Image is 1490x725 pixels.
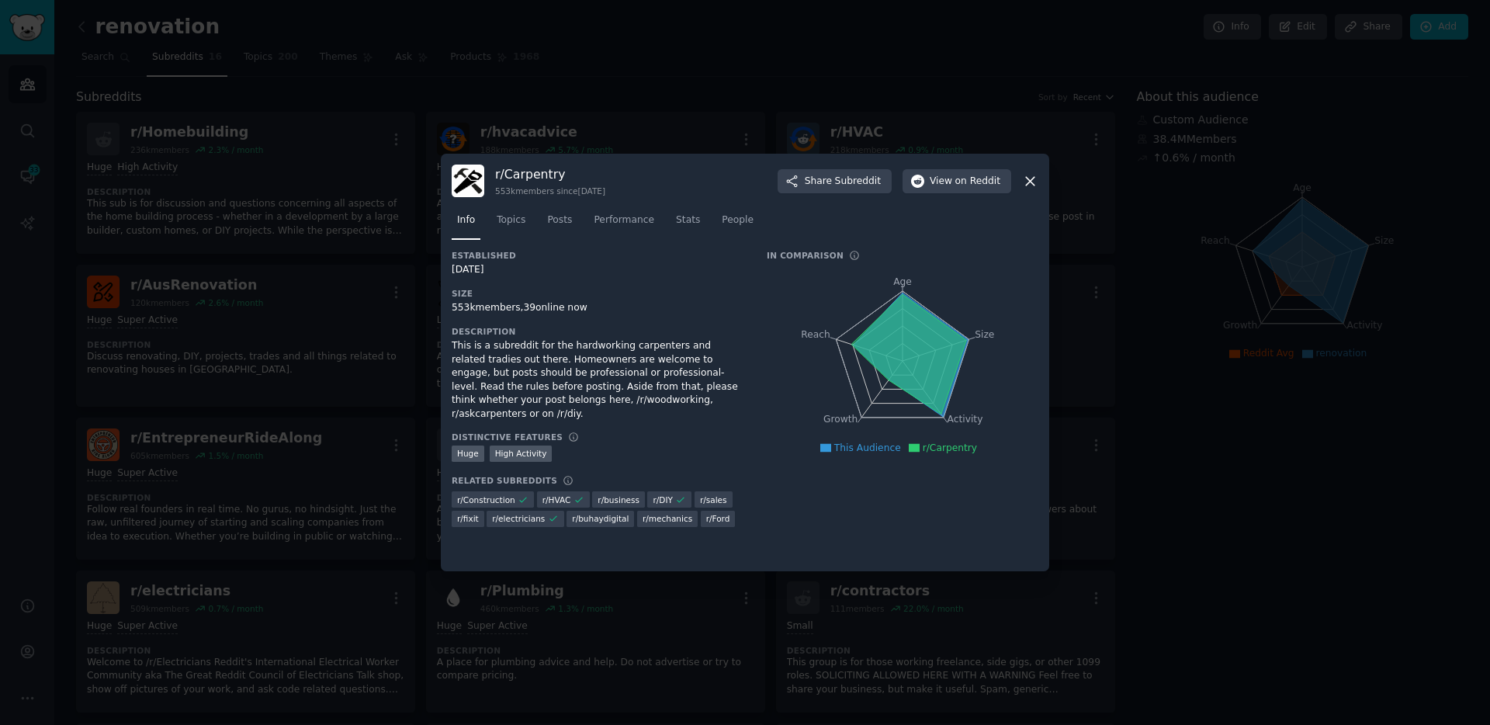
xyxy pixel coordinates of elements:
[491,208,531,240] a: Topics
[588,208,660,240] a: Performance
[490,446,553,462] div: High Activity
[452,263,745,277] div: [DATE]
[700,494,727,505] span: r/ sales
[676,213,700,227] span: Stats
[643,513,692,524] span: r/ mechanics
[834,442,901,453] span: This Audience
[542,494,571,505] span: r/ HVAC
[452,475,557,486] h3: Related Subreddits
[706,513,730,524] span: r/ Ford
[670,208,705,240] a: Stats
[778,169,892,194] button: ShareSubreddit
[452,339,745,421] div: This is a subreddit for the hardworking carpenters and related tradies out there. Homeowners are ...
[805,175,881,189] span: Share
[716,208,759,240] a: People
[572,513,629,524] span: r/ buhaydigital
[457,213,475,227] span: Info
[653,494,672,505] span: r/ DIY
[452,288,745,299] h3: Size
[893,276,912,287] tspan: Age
[452,208,480,240] a: Info
[457,494,515,505] span: r/ Construction
[835,175,881,189] span: Subreddit
[452,432,563,442] h3: Distinctive Features
[975,329,994,340] tspan: Size
[955,175,1000,189] span: on Reddit
[452,165,484,197] img: Carpentry
[598,494,639,505] span: r/ business
[542,208,577,240] a: Posts
[452,326,745,337] h3: Description
[452,446,484,462] div: Huge
[497,213,525,227] span: Topics
[492,513,545,524] span: r/ electricians
[594,213,654,227] span: Performance
[457,513,479,524] span: r/ fixit
[452,250,745,261] h3: Established
[823,415,858,425] tspan: Growth
[801,329,830,340] tspan: Reach
[495,186,605,196] div: 553k members since [DATE]
[547,213,572,227] span: Posts
[495,166,605,182] h3: r/ Carpentry
[903,169,1011,194] button: Viewon Reddit
[767,250,844,261] h3: In Comparison
[722,213,754,227] span: People
[452,301,745,315] div: 553k members, 39 online now
[923,442,977,453] span: r/Carpentry
[930,175,1000,189] span: View
[948,415,983,425] tspan: Activity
